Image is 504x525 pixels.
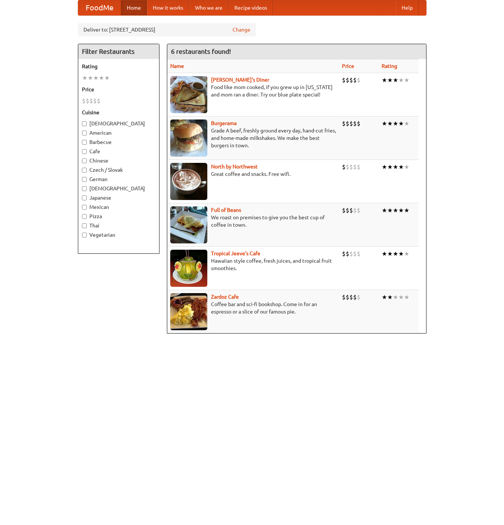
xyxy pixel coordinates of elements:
[233,26,250,33] a: Change
[382,250,387,258] li: ★
[398,206,404,214] li: ★
[82,74,88,82] li: ★
[82,233,87,237] input: Vegetarian
[342,206,346,214] li: $
[82,131,87,135] input: American
[86,97,89,105] li: $
[382,293,387,301] li: ★
[398,293,404,301] li: ★
[170,119,207,157] img: burgerama.jpg
[349,250,353,258] li: $
[170,250,207,287] img: jeeves.jpg
[147,0,189,15] a: How it works
[387,293,393,301] li: ★
[396,0,419,15] a: Help
[393,119,398,128] li: ★
[211,250,260,256] b: Tropical Jeeve's Cafe
[78,0,121,15] a: FoodMe
[82,203,155,211] label: Mexican
[382,206,387,214] li: ★
[82,138,155,146] label: Barbecue
[82,63,155,70] h5: Rating
[357,250,360,258] li: $
[346,293,349,301] li: $
[97,97,101,105] li: $
[357,163,360,171] li: $
[349,119,353,128] li: $
[82,148,155,155] label: Cafe
[82,205,87,210] input: Mexican
[404,293,409,301] li: ★
[346,206,349,214] li: $
[398,250,404,258] li: ★
[342,76,346,84] li: $
[82,157,155,164] label: Chinese
[93,97,97,105] li: $
[393,163,398,171] li: ★
[346,119,349,128] li: $
[170,301,336,315] p: Coffee bar and sci-fi bookshop. Come in for an espresso or a slice of our famous pie.
[121,0,147,15] a: Home
[88,74,93,82] li: ★
[82,97,86,105] li: $
[82,222,155,229] label: Thai
[393,76,398,84] li: ★
[89,97,93,105] li: $
[78,44,159,59] h4: Filter Restaurants
[404,206,409,214] li: ★
[82,120,155,127] label: [DEMOGRAPHIC_DATA]
[82,166,155,174] label: Czech / Slovak
[170,170,336,178] p: Great coffee and snacks. Free wifi.
[82,196,87,200] input: Japanese
[93,74,99,82] li: ★
[353,206,357,214] li: $
[99,74,104,82] li: ★
[349,163,353,171] li: $
[387,206,393,214] li: ★
[170,163,207,200] img: north.jpg
[387,119,393,128] li: ★
[82,121,87,126] input: [DEMOGRAPHIC_DATA]
[104,74,110,82] li: ★
[357,293,360,301] li: $
[349,206,353,214] li: $
[78,23,256,36] div: Deliver to: [STREET_ADDRESS]
[387,76,393,84] li: ★
[404,76,409,84] li: ★
[170,76,207,113] img: sallys.jpg
[228,0,273,15] a: Recipe videos
[404,250,409,258] li: ★
[342,293,346,301] li: $
[393,293,398,301] li: ★
[342,163,346,171] li: $
[170,127,336,149] p: Grade A beef, freshly ground every day, hand-cut fries, and home-made milkshakes. We make the bes...
[170,293,207,330] img: zardoz.jpg
[82,175,155,183] label: German
[353,293,357,301] li: $
[353,250,357,258] li: $
[82,168,87,173] input: Czech / Slovak
[211,77,269,83] a: [PERSON_NAME]'s Diner
[82,231,155,239] label: Vegetarian
[342,250,346,258] li: $
[211,207,241,213] a: Full of Beans
[353,119,357,128] li: $
[349,76,353,84] li: $
[211,294,239,300] a: Zardoz Cafe
[342,63,354,69] a: Price
[353,76,357,84] li: $
[398,163,404,171] li: ★
[349,293,353,301] li: $
[346,163,349,171] li: $
[342,119,346,128] li: $
[393,250,398,258] li: ★
[171,48,231,55] ng-pluralize: 6 restaurants found!
[170,83,336,98] p: Food like mom cooked, if you grew up in [US_STATE] and mom ran a diner. Try our blue plate special!
[82,194,155,201] label: Japanese
[82,140,87,145] input: Barbecue
[382,76,387,84] li: ★
[82,214,87,219] input: Pizza
[82,149,87,154] input: Cafe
